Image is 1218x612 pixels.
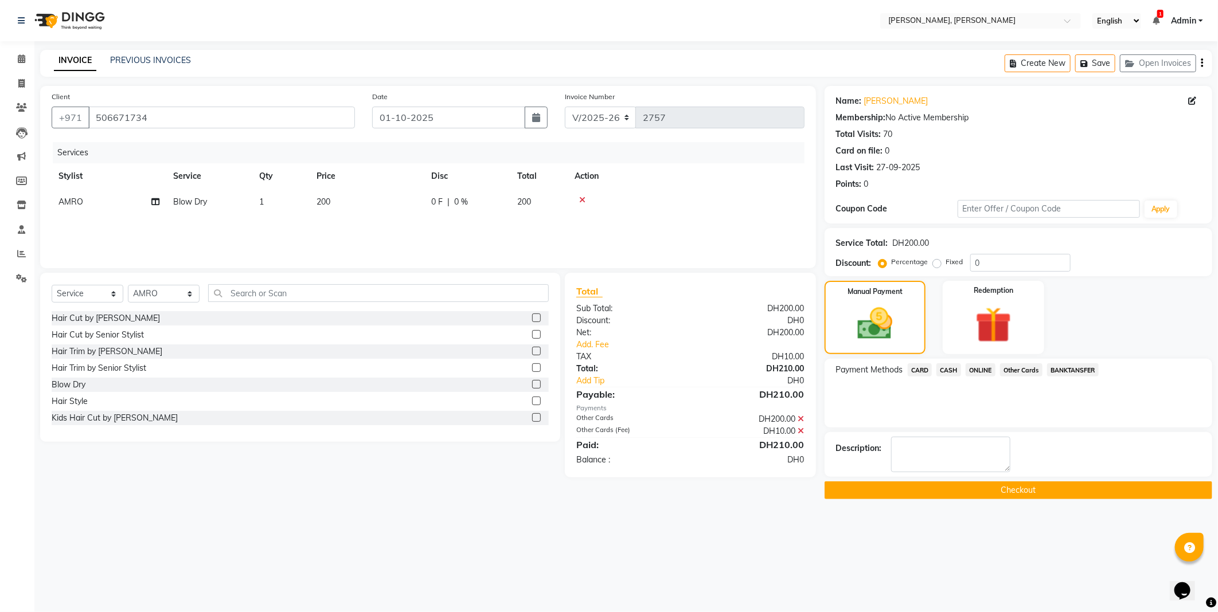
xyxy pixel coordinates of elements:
[166,163,252,189] th: Service
[568,454,690,466] div: Balance :
[1171,15,1196,27] span: Admin
[836,442,882,454] div: Description:
[173,197,207,207] span: Blow Dry
[52,329,144,341] div: Hair Cut by Senior Stylist
[29,5,108,37] img: logo
[52,379,85,391] div: Blow Dry
[836,162,875,174] div: Last Visit:
[568,351,690,363] div: TAX
[310,163,424,189] th: Price
[1170,566,1207,601] iframe: chat widget
[58,197,83,207] span: AMRO
[690,351,813,363] div: DH10.00
[517,197,531,207] span: 200
[568,363,690,375] div: Total:
[877,162,920,174] div: 27-09-2025
[568,315,690,327] div: Discount:
[825,481,1212,499] button: Checkout
[908,363,932,376] span: CARD
[88,107,355,128] input: Search by Name/Mobile/Email/Code
[936,363,961,376] span: CASH
[690,363,813,375] div: DH210.00
[52,312,160,324] div: Hair Cut by [PERSON_NAME]
[454,196,468,208] span: 0 %
[848,287,903,297] label: Manual Payment
[690,327,813,339] div: DH200.00
[1120,54,1196,72] button: Open Invoices
[836,112,886,124] div: Membership:
[836,364,903,376] span: Payment Methods
[52,163,166,189] th: Stylist
[966,363,996,376] span: ONLINE
[372,92,388,102] label: Date
[1075,54,1115,72] button: Save
[1157,10,1164,18] span: 1
[846,304,903,344] img: _cash.svg
[836,112,1201,124] div: No Active Membership
[1145,201,1177,218] button: Apply
[690,454,813,466] div: DH0
[690,387,813,401] div: DH210.00
[52,346,162,358] div: Hair Trim by [PERSON_NAME]
[568,303,690,315] div: Sub Total:
[946,257,963,267] label: Fixed
[52,395,88,407] div: Hair Style
[884,128,893,140] div: 70
[53,142,813,163] div: Services
[892,257,928,267] label: Percentage
[317,197,330,207] span: 200
[568,413,690,425] div: Other Cards
[52,92,70,102] label: Client
[568,327,690,339] div: Net:
[690,315,813,327] div: DH0
[259,197,264,207] span: 1
[958,200,1140,218] input: Enter Offer / Coupon Code
[565,92,615,102] label: Invoice Number
[836,237,888,249] div: Service Total:
[568,163,805,189] th: Action
[52,412,178,424] div: Kids Hair Cut by [PERSON_NAME]
[52,107,89,128] button: +971
[864,95,928,107] a: [PERSON_NAME]
[576,403,805,413] div: Payments
[568,339,813,351] a: Add. Fee
[690,438,813,452] div: DH210.00
[54,50,96,71] a: INVOICE
[974,285,1013,296] label: Redemption
[836,178,862,190] div: Points:
[836,257,872,269] div: Discount:
[836,203,958,215] div: Coupon Code
[568,387,690,401] div: Payable:
[836,95,862,107] div: Name:
[690,303,813,315] div: DH200.00
[710,375,813,387] div: DH0
[431,196,443,208] span: 0 F
[447,196,450,208] span: |
[568,438,690,452] div: Paid:
[52,362,146,374] div: Hair Trim by Senior Stylist
[1047,363,1099,376] span: BANKTANSFER
[424,163,510,189] th: Disc
[964,303,1022,347] img: _gift.svg
[836,128,881,140] div: Total Visits:
[885,145,890,157] div: 0
[568,425,690,437] div: Other Cards (Fee)
[1005,54,1071,72] button: Create New
[252,163,310,189] th: Qty
[576,285,603,297] span: Total
[568,375,711,387] a: Add Tip
[1000,363,1043,376] span: Other Cards
[836,145,883,157] div: Card on file:
[690,413,813,425] div: DH200.00
[208,284,549,302] input: Search or Scan
[864,178,869,190] div: 0
[510,163,568,189] th: Total
[893,237,930,249] div: DH200.00
[690,425,813,437] div: DH10.00
[110,55,191,65] a: PREVIOUS INVOICES
[1153,15,1160,26] a: 1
